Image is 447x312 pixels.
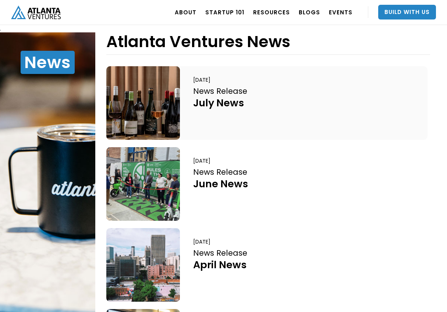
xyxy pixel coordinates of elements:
[193,157,210,164] div: [DATE]
[329,2,352,22] a: EVENTS
[193,177,248,190] div: June News
[193,258,247,271] div: April News
[205,2,244,22] a: Startup 101
[21,51,75,74] h1: News
[175,2,196,22] a: ABOUT
[253,2,290,22] a: RESOURCES
[193,167,248,177] div: News Release
[106,32,290,51] h1: Atlanta Ventures News
[378,5,436,19] a: Build With Us
[106,66,428,140] a: [DATE]News ReleaseJuly News
[299,2,320,22] a: BLOGS
[193,238,210,245] div: [DATE]
[106,228,428,302] a: [DATE]News ReleaseApril News
[193,76,210,84] div: [DATE]
[193,86,247,96] div: News Release
[106,147,428,221] a: [DATE]News ReleaseJune News
[193,96,247,109] div: July News
[193,248,247,258] div: News Release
